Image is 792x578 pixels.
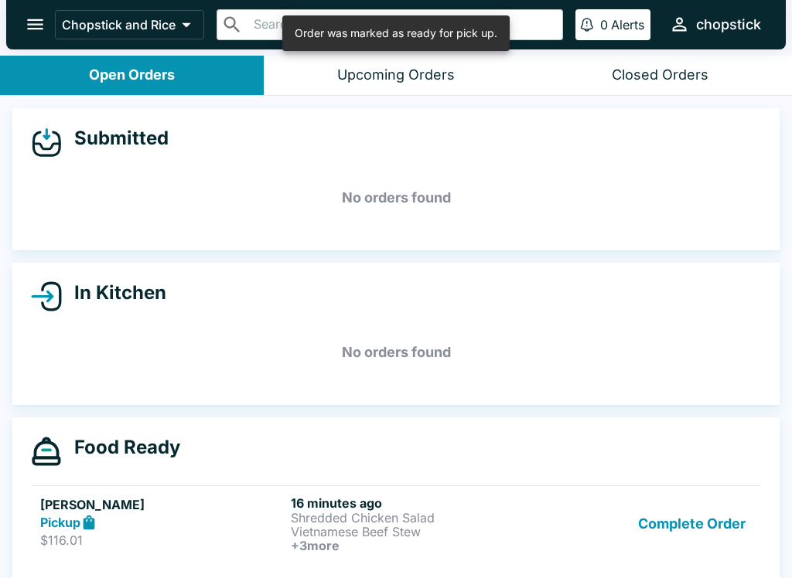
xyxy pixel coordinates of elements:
div: Closed Orders [612,66,708,84]
a: [PERSON_NAME]Pickup$116.0116 minutes agoShredded Chicken SaladVietnamese Beef Stew+3moreComplete ... [31,485,761,562]
p: Vietnamese Beef Stew [291,525,535,539]
h4: In Kitchen [62,281,166,304]
p: 0 [600,17,608,32]
div: Open Orders [89,66,175,84]
h4: Submitted [62,127,169,150]
div: Order was marked as ready for pick up. [295,20,497,46]
h5: No orders found [31,325,761,380]
button: open drawer [15,5,55,44]
div: chopstick [696,15,761,34]
input: Search orders by name or phone number [249,14,556,36]
p: $116.01 [40,532,285,548]
button: chopstick [663,8,767,41]
p: Chopstick and Rice [62,17,176,32]
h5: [PERSON_NAME] [40,495,285,514]
button: Complete Order [632,495,752,552]
p: Alerts [611,17,644,32]
h4: Food Ready [62,436,180,459]
p: Shredded Chicken Salad [291,511,535,525]
h6: 16 minutes ago [291,495,535,511]
button: Chopstick and Rice [55,10,204,39]
h6: + 3 more [291,539,535,552]
div: Upcoming Orders [337,66,455,84]
strong: Pickup [40,515,80,530]
h5: No orders found [31,170,761,226]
